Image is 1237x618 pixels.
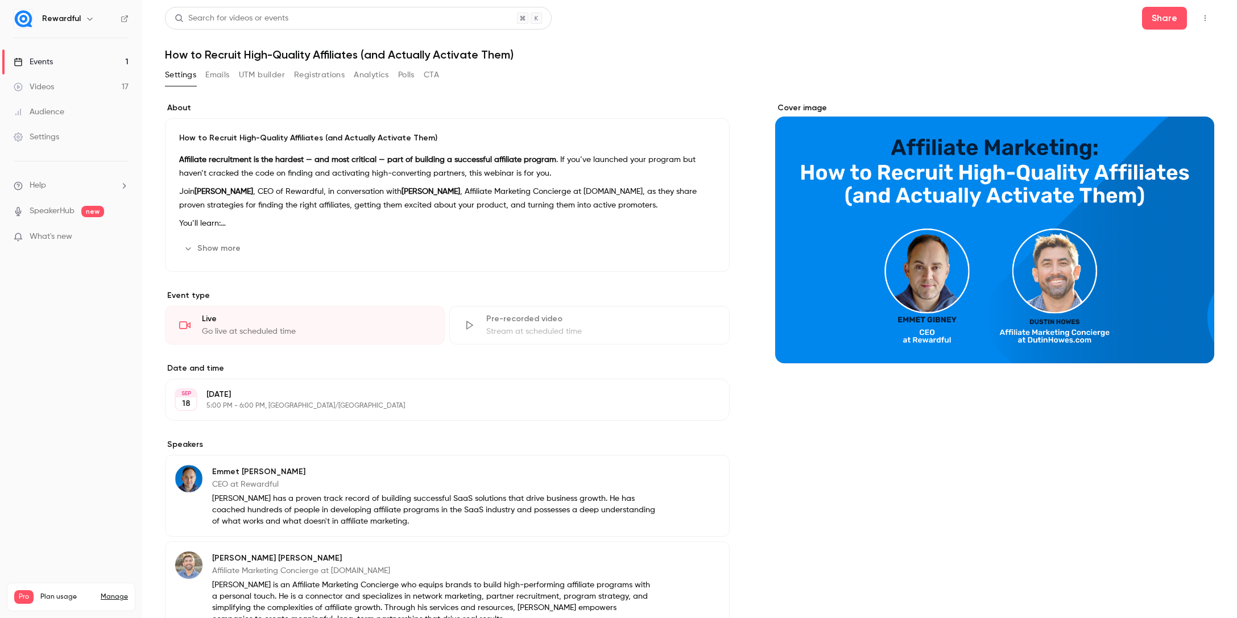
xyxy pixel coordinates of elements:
[165,455,730,537] div: Emmet GibneyEmmet [PERSON_NAME]CEO at Rewardful[PERSON_NAME] has a proven track record of buildin...
[775,102,1214,114] label: Cover image
[179,156,556,164] strong: Affiliate recruitment is the hardest — and most critical — part of building a successful affiliat...
[398,66,415,84] button: Polls
[165,102,730,114] label: About
[212,466,656,478] p: Emmet [PERSON_NAME]
[206,389,669,400] p: [DATE]
[40,592,94,602] span: Plan usage
[14,56,53,68] div: Events
[165,306,445,345] div: LiveGo live at scheduled time
[14,81,54,93] div: Videos
[212,479,656,490] p: CEO at Rewardful
[14,180,129,192] li: help-dropdown-opener
[205,66,229,84] button: Emails
[294,66,345,84] button: Registrations
[175,465,202,492] img: Emmet Gibney
[179,132,715,144] p: How to Recruit High-Quality Affiliates (and Actually Activate Them)
[81,206,104,217] span: new
[175,551,202,579] img: Dustin Howes
[165,363,730,374] label: Date and time
[175,13,288,24] div: Search for videos or events
[30,231,72,243] span: What's new
[14,10,32,28] img: Rewardful
[14,106,64,118] div: Audience
[179,185,715,212] p: Join , CEO of Rewardful, in conversation with , Affiliate Marketing Concierge at [DOMAIN_NAME], a...
[195,188,253,196] strong: [PERSON_NAME]
[206,401,669,410] p: 5:00 PM - 6:00 PM, [GEOGRAPHIC_DATA]/[GEOGRAPHIC_DATA]
[239,66,285,84] button: UTM builder
[14,590,34,604] span: Pro
[30,205,75,217] a: SpeakerHub
[424,66,439,84] button: CTA
[179,217,715,230] p: You’ll learn:
[212,493,656,527] p: [PERSON_NAME] has a proven track record of building successful SaaS solutions that drive business...
[165,439,730,450] label: Speakers
[449,306,729,345] div: Pre-recorded videoStream at scheduled time
[165,290,730,301] p: Event type
[182,398,191,409] p: 18
[42,13,81,24] h6: Rewardful
[179,239,247,258] button: Show more
[202,313,431,325] div: Live
[202,326,431,337] div: Go live at scheduled time
[179,153,715,180] p: . If you’ve launched your program but haven’t cracked the code on finding and activating high-con...
[486,326,715,337] div: Stream at scheduled time
[486,313,715,325] div: Pre-recorded video
[775,102,1214,363] section: Cover image
[1142,7,1187,30] button: Share
[115,232,129,242] iframe: Noticeable Trigger
[354,66,389,84] button: Analytics
[212,565,656,576] p: Affiliate Marketing Concierge at [DOMAIN_NAME]
[402,188,460,196] strong: [PERSON_NAME]
[101,592,128,602] a: Manage
[212,553,656,564] p: [PERSON_NAME] [PERSON_NAME]
[176,389,196,397] div: SEP
[14,131,59,143] div: Settings
[165,66,196,84] button: Settings
[30,180,46,192] span: Help
[165,48,1214,61] h1: How to Recruit High-Quality Affiliates (and Actually Activate Them)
